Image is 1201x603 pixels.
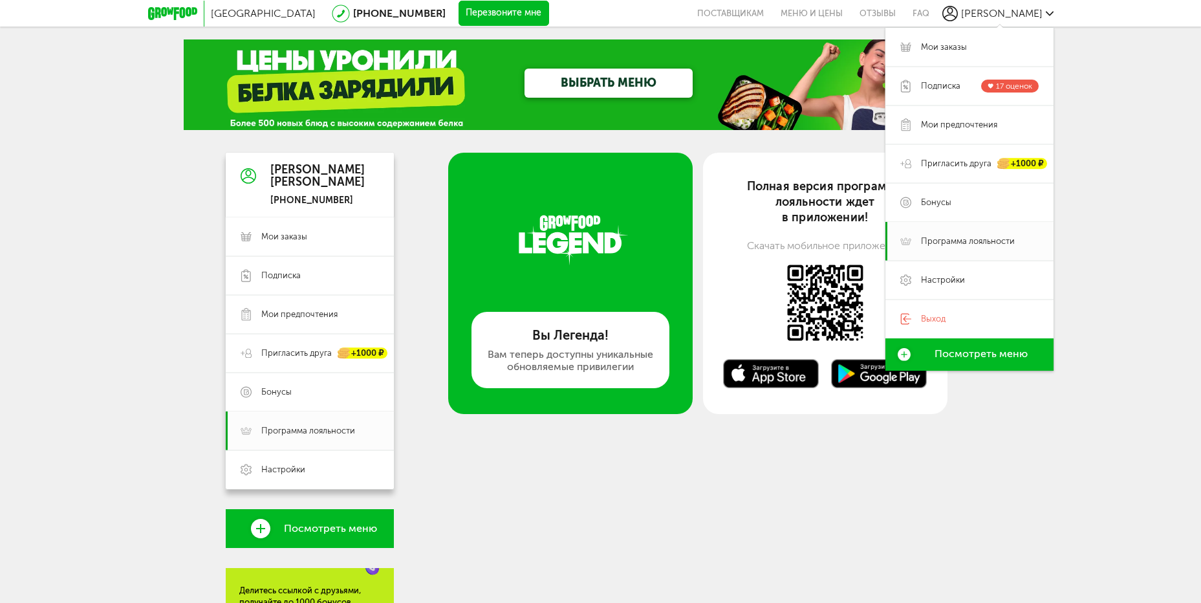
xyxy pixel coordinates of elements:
span: Настройки [261,464,305,476]
a: Мои заказы [885,28,1054,67]
span: Пригласить друга [261,347,332,359]
span: Настройки [921,274,965,286]
span: Подписка [261,270,301,281]
button: Перезвоните мне [459,1,549,27]
span: Бонусы [261,386,292,398]
span: Пригласить друга [921,158,991,170]
span: [GEOGRAPHIC_DATA] [211,7,316,19]
a: Мои предпочтения [885,105,1054,144]
div: +1000 ₽ [998,158,1047,169]
div: Полная версия программы лояльности ждет в приложении! [722,179,928,225]
a: Настройки [226,450,394,489]
span: Скачать мобильное приложение [747,239,903,252]
div: [PERSON_NAME] [PERSON_NAME] [270,164,365,190]
a: Мои предпочтения [226,295,394,334]
span: Бонусы [921,197,951,208]
img: Доступно в AppStore [785,263,865,343]
a: Бонусы [885,183,1054,222]
span: 17 оценок [996,82,1032,91]
span: Программа лояльности [921,236,1015,247]
img: Доступно в Google Play [830,359,928,388]
a: [PHONE_NUMBER] [353,7,446,19]
a: Программа лояльности [226,411,394,450]
a: Посмотреть меню [885,338,1054,371]
span: Посмотреть меню [284,523,377,534]
a: Выход [885,300,1054,338]
a: Подписка [226,256,394,295]
span: [PERSON_NAME] [961,7,1043,19]
span: Мои предпочтения [921,119,997,131]
a: Подписка 17 оценок [885,67,1054,105]
span: Подписка [921,80,960,92]
a: Бонусы [226,373,394,411]
a: Программа лояльности [885,222,1054,261]
span: Мои заказы [261,231,307,243]
a: Настройки [885,261,1054,300]
img: программа лояльности GrowFood [448,190,693,300]
span: Выход [921,313,946,325]
div: [PHONE_NUMBER] [270,195,365,206]
a: Мои заказы [226,217,394,256]
a: Посмотреть меню [226,509,394,548]
a: Пригласить друга +1000 ₽ [885,144,1054,183]
div: Вы Легенда! [487,327,654,343]
a: ВЫБРАТЬ МЕНЮ [525,69,693,98]
span: Мои предпочтения [261,309,338,320]
span: Мои заказы [921,41,967,53]
div: Вам теперь доступны уникальные обновляемые привилегии [487,348,654,373]
div: +1000 ₽ [338,348,387,359]
img: Доступно в AppStore [722,359,820,388]
span: Программа лояльности [261,425,355,437]
a: Пригласить друга +1000 ₽ [226,334,394,373]
span: Посмотреть меню [935,348,1028,360]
